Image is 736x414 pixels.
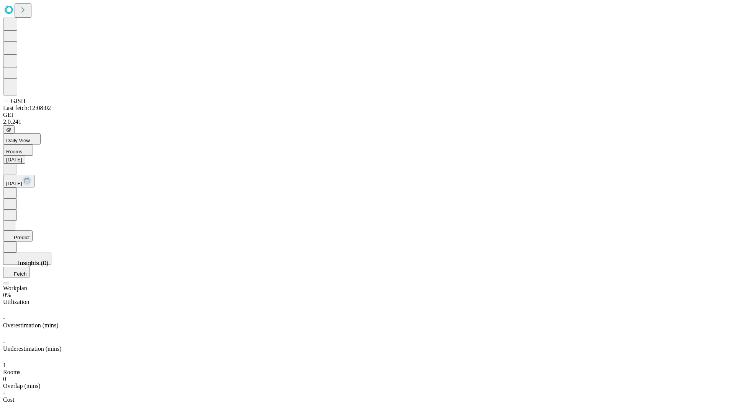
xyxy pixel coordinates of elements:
[6,181,22,186] span: [DATE]
[3,285,27,291] span: Workplan
[3,253,51,265] button: Insights (0)
[3,125,15,133] button: @
[3,105,51,111] span: Last fetch: 12:08:02
[3,267,30,278] button: Fetch
[3,175,34,187] button: [DATE]
[3,118,733,125] div: 2.0.241
[3,292,11,298] span: 0%
[6,149,22,154] span: Rooms
[6,127,11,132] span: @
[3,299,29,305] span: Utilization
[3,322,58,329] span: Overestimation (mins)
[3,383,40,389] span: Overlap (mins)
[3,389,5,396] span: -
[3,230,33,242] button: Predict
[3,112,733,118] div: GEI
[3,376,6,382] span: 0
[11,98,25,104] span: GJSH
[3,345,61,352] span: Underestimation (mins)
[3,369,20,375] span: Rooms
[3,396,14,403] span: Cost
[18,260,48,266] span: Insights (0)
[3,145,33,156] button: Rooms
[3,362,6,368] span: 1
[3,156,25,164] button: [DATE]
[3,133,41,145] button: Daily View
[6,138,30,143] span: Daily View
[3,338,5,345] span: -
[3,315,5,322] span: -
